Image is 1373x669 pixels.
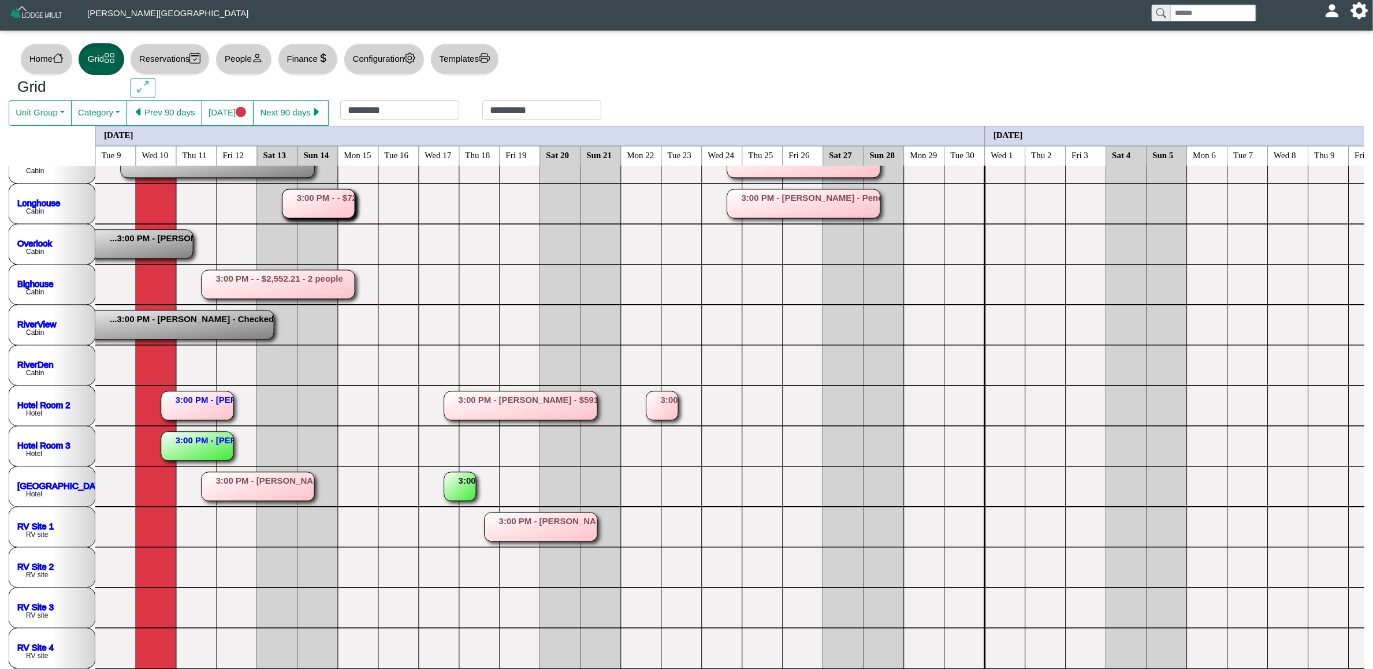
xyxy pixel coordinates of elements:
[202,100,254,126] button: [DATE]circle fill
[71,100,127,126] button: Category
[252,53,263,63] svg: person
[991,150,1013,159] text: Wed 1
[708,150,735,159] text: Wed 24
[1315,150,1335,159] text: Thu 9
[1072,150,1089,159] text: Fri 3
[104,53,115,63] svg: grid
[26,167,44,175] text: Cabin
[183,150,207,159] text: Thu 11
[304,150,329,159] text: Sun 14
[466,150,490,159] text: Thu 18
[910,150,937,159] text: Mon 29
[994,130,1023,139] text: [DATE]
[668,150,692,159] text: Tue 23
[131,78,155,99] button: arrows angle expand
[344,150,371,159] text: Mon 15
[17,480,115,490] a: [GEOGRAPHIC_DATA] 4
[311,107,322,118] svg: caret right fill
[278,43,338,75] button: Financecurrency dollar
[104,130,133,139] text: [DATE]
[1153,150,1174,159] text: Sun 5
[17,197,60,207] a: Longhouse
[1274,150,1296,159] text: Wed 8
[133,107,144,118] svg: caret left fill
[189,53,200,63] svg: calendar2 check
[26,328,44,337] text: Cabin
[318,53,329,63] svg: currency dollar
[1355,6,1364,15] svg: gear fill
[215,43,271,75] button: Peopleperson
[236,107,247,118] svg: circle fill
[17,238,53,248] a: Overlook
[17,319,56,328] a: RiverView
[829,150,853,159] text: Sat 27
[26,490,42,498] text: Hotel
[1193,150,1216,159] text: Mon 6
[26,207,44,215] text: Cabin
[1112,150,1132,159] text: Sat 4
[344,43,425,75] button: Configurationgear
[79,43,124,75] button: Gridgrid
[587,150,612,159] text: Sun 21
[17,642,54,652] a: RV Site 4
[17,78,113,96] h3: Grid
[627,150,654,159] text: Mon 22
[17,359,54,369] a: RiverDen
[130,43,210,75] button: Reservationscalendar2 check
[26,288,44,296] text: Cabin
[1328,6,1337,15] svg: person fill
[479,53,490,63] svg: printer
[404,53,415,63] svg: gear
[425,150,452,159] text: Wed 17
[26,450,42,458] text: Hotel
[137,81,148,92] svg: arrows angle expand
[506,150,527,159] text: Fri 19
[263,150,286,159] text: Sat 13
[17,601,54,611] a: RV Site 3
[9,5,64,25] img: Z
[142,150,169,159] text: Wed 10
[126,100,202,126] button: caret left fillPrev 90 days
[17,440,70,450] a: Hotel Room 3
[1234,150,1254,159] text: Tue 7
[17,399,70,409] a: Hotel Room 2
[870,150,895,159] text: Sun 28
[1156,8,1166,17] svg: search
[102,150,121,159] text: Tue 9
[26,369,44,377] text: Cabin
[749,150,773,159] text: Thu 25
[385,150,409,159] text: Tue 16
[26,409,42,417] text: Hotel
[17,521,54,530] a: RV Site 1
[53,53,64,63] svg: house
[253,100,329,126] button: Next 90 dayscaret right fill
[26,611,49,619] text: RV site
[951,150,975,159] text: Tue 30
[26,248,44,256] text: Cabin
[430,43,499,75] button: Templatesprinter
[26,530,49,539] text: RV site
[26,652,49,660] text: RV site
[1032,150,1052,159] text: Thu 2
[20,43,73,75] button: Homehouse
[482,100,601,120] input: Check out
[546,150,570,159] text: Sat 20
[17,561,54,571] a: RV Site 2
[340,100,459,120] input: Check in
[9,100,72,126] button: Unit Group
[26,571,49,579] text: RV site
[789,150,810,159] text: Fri 26
[17,278,54,288] a: Bighouse
[223,150,244,159] text: Fri 12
